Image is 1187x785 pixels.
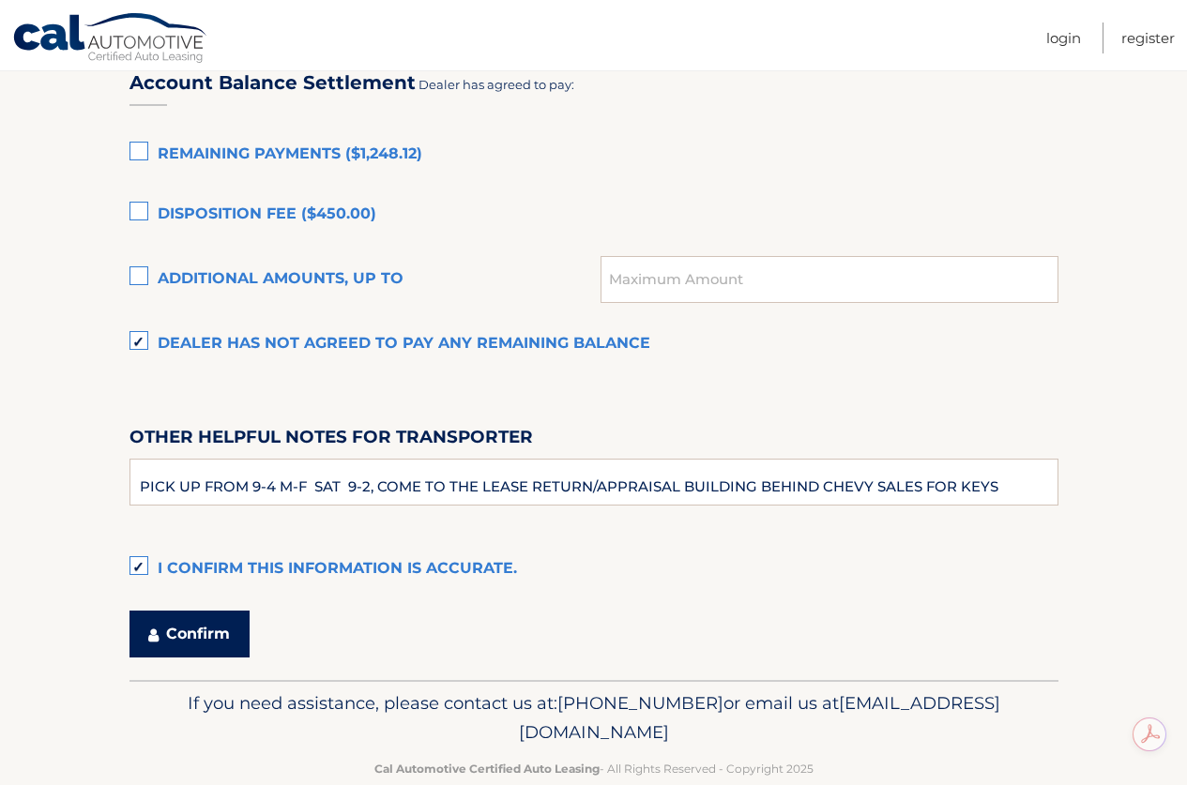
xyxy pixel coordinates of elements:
[418,77,574,92] span: Dealer has agreed to pay:
[601,256,1058,303] input: Maximum Amount
[1046,23,1081,53] a: Login
[142,759,1046,778] p: - All Rights Reserved - Copyright 2025
[129,325,1058,363] label: Dealer has not agreed to pay any remaining balance
[129,423,533,458] label: Other helpful notes for transporter
[129,611,250,657] button: Confirm
[129,196,1058,234] label: Disposition Fee ($450.00)
[12,12,209,67] a: Cal Automotive
[142,688,1046,748] p: If you need assistance, please contact us at: or email us at
[129,551,1058,588] label: I confirm this information is accurate.
[129,136,1058,174] label: Remaining Payments ($1,248.12)
[129,261,601,298] label: Additional amounts, up to
[374,762,600,776] strong: Cal Automotive Certified Auto Leasing
[129,71,416,95] h3: Account Balance Settlement
[557,692,723,714] span: [PHONE_NUMBER]
[1121,23,1175,53] a: Register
